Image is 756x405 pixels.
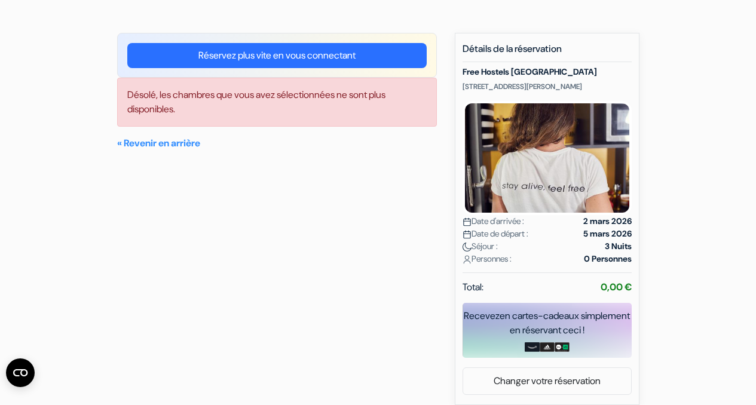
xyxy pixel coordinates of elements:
h5: Détails de la réservation [463,43,632,62]
img: calendar.svg [463,230,472,239]
span: Total: [463,280,483,294]
div: Désolé, les chambres que vous avez sélectionnées ne sont plus disponibles. [117,78,437,127]
img: user_icon.svg [463,255,472,264]
strong: 2 mars 2026 [583,215,632,228]
strong: 0 Personnes [584,253,632,265]
strong: 0,00 € [601,281,632,293]
div: Recevez en cartes-cadeaux simplement en réservant ceci ! [463,309,632,337]
img: moon.svg [463,243,472,251]
img: adidas-card.png [540,342,555,352]
strong: 3 Nuits [605,240,632,253]
img: calendar.svg [463,217,472,226]
span: Date de départ : [463,228,528,240]
span: Date d'arrivée : [463,215,524,228]
h5: Free Hostels [GEOGRAPHIC_DATA] [463,67,632,77]
span: Séjour : [463,240,498,253]
img: uber-uber-eats-card.png [555,342,570,352]
strong: 5 mars 2026 [583,228,632,240]
a: Changer votre réservation [463,370,631,392]
button: Ouvrir le widget CMP [6,358,35,387]
span: Personnes : [463,253,512,265]
p: [STREET_ADDRESS][PERSON_NAME] [463,82,632,91]
img: amazon-card-no-text.png [525,342,540,352]
a: « Revenir en arrière [117,137,200,149]
a: Réservez plus vite en vous connectant [127,43,427,68]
